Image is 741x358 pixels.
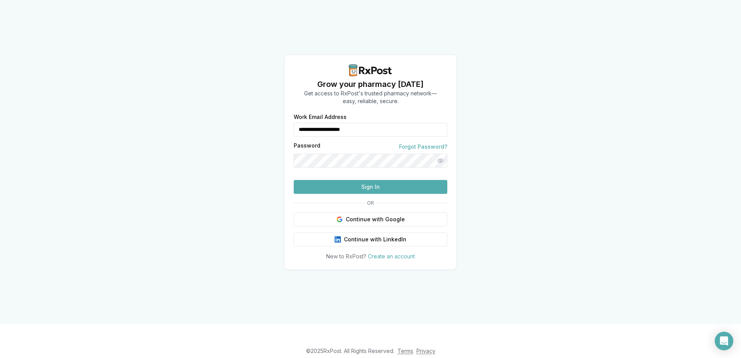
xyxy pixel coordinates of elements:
[304,79,437,90] h1: Grow your pharmacy [DATE]
[715,332,733,350] div: Open Intercom Messenger
[416,348,435,354] a: Privacy
[337,216,343,222] img: Google
[294,114,447,120] label: Work Email Address
[304,90,437,105] p: Get access to RxPost's trusted pharmacy network— easy, reliable, secure.
[364,200,377,206] span: OR
[368,253,415,260] a: Create an account
[433,154,447,168] button: Show password
[294,212,447,226] button: Continue with Google
[294,232,447,246] button: Continue with LinkedIn
[326,253,366,260] span: New to RxPost?
[346,64,395,76] img: RxPost Logo
[294,180,447,194] button: Sign In
[398,348,413,354] a: Terms
[335,236,341,243] img: LinkedIn
[399,143,447,151] a: Forgot Password?
[294,143,320,151] label: Password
